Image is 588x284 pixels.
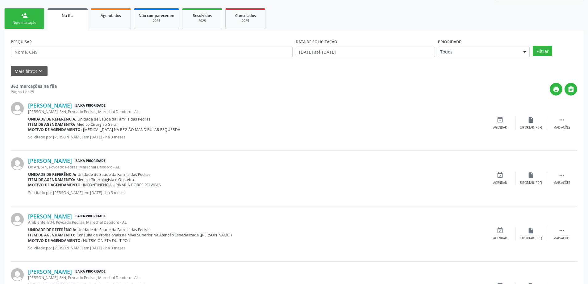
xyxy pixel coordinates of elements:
[28,102,72,109] a: [PERSON_NAME]
[553,86,560,93] i: print
[11,66,48,77] button: Mais filtroskeyboard_arrow_down
[558,117,565,123] i: 
[28,213,72,220] a: [PERSON_NAME]
[77,232,232,238] span: Consulta de Profissionais de Nivel Superior Na Atenção Especializada ([PERSON_NAME])
[553,181,570,185] div: Mais ações
[235,13,256,18] span: Cancelados
[11,102,24,115] img: img
[550,83,562,95] button: print
[28,109,485,114] div: [PERSON_NAME], S/N, Povoado Pedras, Marechal Deodoro - AL
[11,37,32,47] label: PESQUISAR
[533,46,552,56] button: Filtrar
[62,13,73,18] span: Na fila
[139,13,174,18] span: Não compareceram
[74,102,107,109] span: Baixa Prioridade
[77,172,150,177] span: Unidade de Saude da Familia das Pedras
[11,213,24,226] img: img
[28,232,75,238] b: Item de agendamento:
[553,236,570,240] div: Mais ações
[520,125,542,130] div: Exportar (PDF)
[528,227,534,234] i: insert_drive_file
[528,117,534,123] i: insert_drive_file
[296,37,337,47] label: DATA DE SOLICITAÇÃO
[493,236,507,240] div: Agendar
[28,127,82,132] b: Motivo de agendamento:
[77,117,150,122] span: Unidade de Saude da Familia das Pedras
[37,68,44,74] i: keyboard_arrow_down
[11,157,24,170] img: img
[21,12,28,19] div: person_add
[558,172,565,179] i: 
[28,245,485,251] p: Solicitado por [PERSON_NAME] em [DATE] - há 3 meses
[83,182,161,188] span: INCONTINENCIA URINARIA DORES PELVICAS
[11,83,57,89] strong: 362 marcações na fila
[74,213,107,220] span: Baixa Prioridade
[77,122,117,127] span: Médico Cirurgião Geral
[528,172,534,179] i: insert_drive_file
[28,172,76,177] b: Unidade de referência:
[28,268,72,275] a: [PERSON_NAME]
[9,20,40,25] div: Nova marcação
[83,127,180,132] span: [MEDICAL_DATA] NA REGIÃO MANDIBULAR ESQUERDA
[74,158,107,164] span: Baixa Prioridade
[28,220,485,225] div: Ambiente, B04, Povoado Pedras, Marechal Deodoro - AL
[28,164,485,170] div: Do Ari, S/N, Povoado Pedras, Marechal Deodoro - AL
[440,49,517,55] span: Todos
[553,125,570,130] div: Mais ações
[28,190,485,195] p: Solicitado por [PERSON_NAME] em [DATE] - há 3 meses
[28,157,72,164] a: [PERSON_NAME]
[558,227,565,234] i: 
[28,182,82,188] b: Motivo de agendamento:
[497,227,503,234] i: event_available
[193,13,212,18] span: Resolvidos
[11,47,293,57] input: Nome, CNS
[187,19,218,23] div: 2025
[101,13,121,18] span: Agendados
[520,181,542,185] div: Exportar (PDF)
[296,47,435,57] input: Selecione um intervalo
[28,227,76,232] b: Unidade de referência:
[230,19,261,23] div: 2025
[11,268,24,281] img: img
[28,275,485,280] div: [PERSON_NAME], S/N, Povoado Pedras, Marechal Deodoro - AL
[11,89,57,95] div: Página 1 de 25
[497,172,503,179] i: event_available
[28,134,485,140] p: Solicitado por [PERSON_NAME] em [DATE] - há 3 meses
[77,177,134,182] span: Médico Ginecologista e Obstetra
[77,227,150,232] span: Unidade de Saude da Familia das Pedras
[565,83,577,95] button: 
[520,236,542,240] div: Exportar (PDF)
[139,19,174,23] div: 2025
[28,117,76,122] b: Unidade de referência:
[28,238,82,243] b: Motivo de agendamento:
[28,177,75,182] b: Item de agendamento:
[438,37,461,47] label: Prioridade
[28,122,75,127] b: Item de agendamento:
[83,238,130,243] span: NUTRICIONISTA DU. TIPO I
[74,269,107,275] span: Baixa Prioridade
[568,86,574,93] i: 
[493,181,507,185] div: Agendar
[497,117,503,123] i: event_available
[493,125,507,130] div: Agendar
